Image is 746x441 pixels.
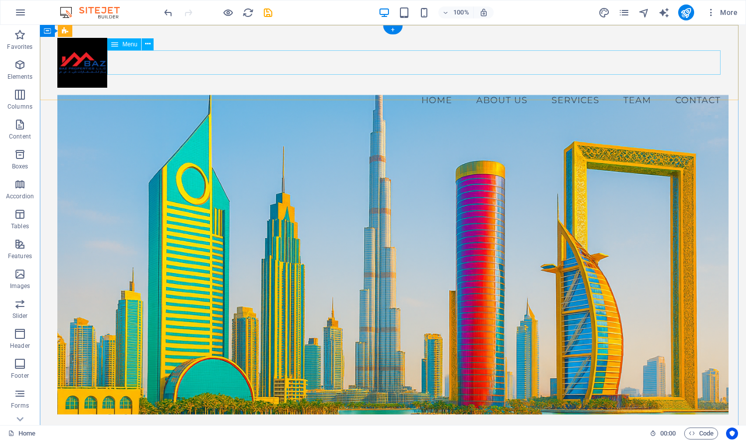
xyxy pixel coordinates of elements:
[11,372,29,380] p: Footer
[383,25,402,34] div: +
[684,428,718,440] button: Code
[8,252,32,260] p: Features
[57,6,132,18] img: Editor Logo
[680,7,692,18] i: Publish
[11,402,29,410] p: Forms
[6,192,34,200] p: Accordion
[638,7,650,18] i: Navigator
[598,6,610,18] button: design
[702,4,742,20] button: More
[618,6,630,18] button: pages
[438,6,474,18] button: 100%
[262,7,274,18] i: Save (Ctrl+S)
[222,6,234,18] button: Click here to leave preview mode and continue editing
[7,103,32,111] p: Columns
[7,73,33,81] p: Elements
[638,6,650,18] button: navigator
[660,428,676,440] span: 00 00
[650,428,676,440] h6: Session time
[10,282,30,290] p: Images
[122,41,137,47] span: Menu
[11,222,29,230] p: Tables
[689,428,714,440] span: Code
[12,312,28,320] p: Slider
[658,7,670,18] i: AI Writer
[242,6,254,18] button: reload
[7,43,32,51] p: Favorites
[242,7,254,18] i: Reload page
[453,6,469,18] h6: 100%
[667,430,669,437] span: :
[479,8,488,17] i: On resize automatically adjust zoom level to fit chosen device.
[162,6,174,18] button: undo
[163,7,174,18] i: Undo: Fit image (Ctrl+Z)
[9,133,31,141] p: Content
[8,428,35,440] a: Click to cancel selection. Double-click to open Pages
[726,428,738,440] button: Usercentrics
[618,7,630,18] i: Pages (Ctrl+Alt+S)
[678,4,694,20] button: publish
[10,342,30,350] p: Header
[658,6,670,18] button: text_generator
[12,162,28,170] p: Boxes
[706,7,738,17] span: More
[262,6,274,18] button: save
[598,7,610,18] i: Design (Ctrl+Alt+Y)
